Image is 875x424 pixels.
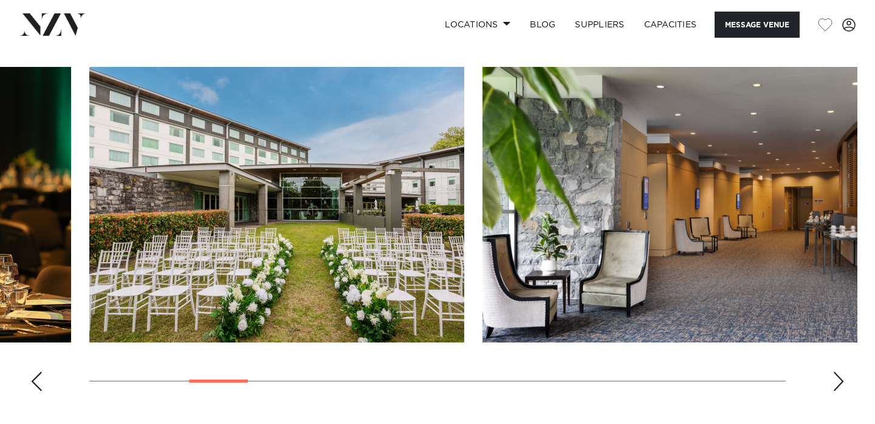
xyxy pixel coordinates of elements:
[89,67,464,342] swiper-slide: 4 / 21
[19,13,86,35] img: nzv-logo.png
[715,12,800,38] button: Message Venue
[634,12,707,38] a: Capacities
[435,12,520,38] a: Locations
[565,12,634,38] a: SUPPLIERS
[482,67,857,342] swiper-slide: 5 / 21
[520,12,565,38] a: BLOG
